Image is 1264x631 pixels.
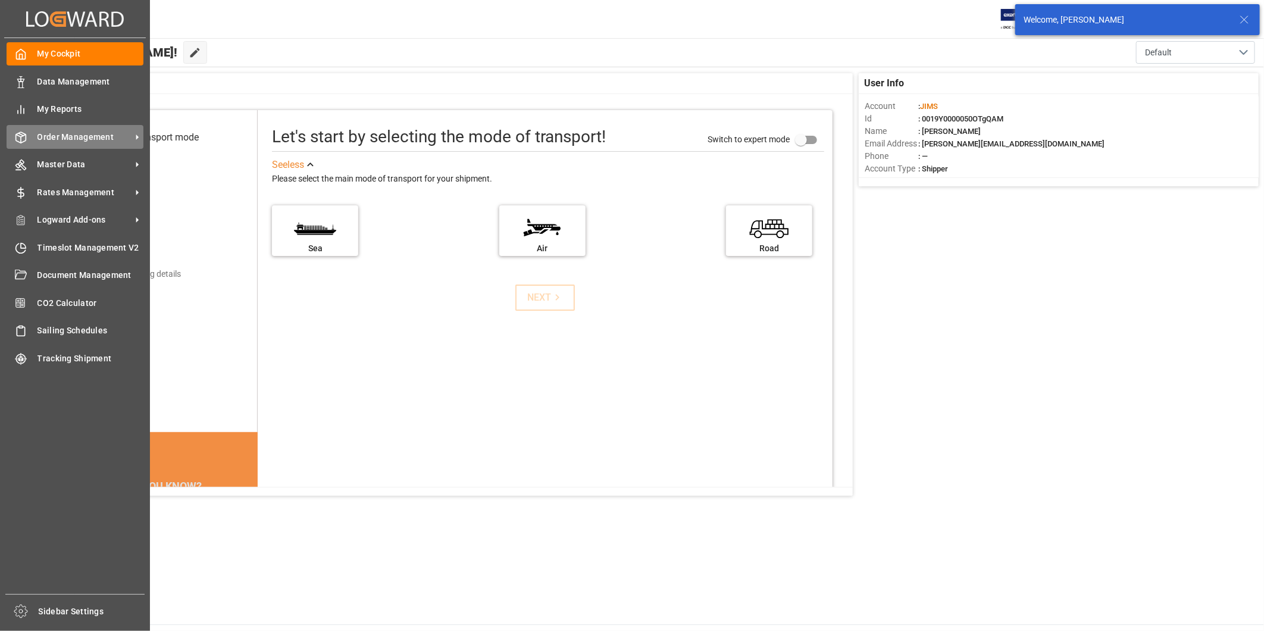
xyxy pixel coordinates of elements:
[515,285,575,311] button: NEXT
[272,158,304,172] div: See less
[37,158,132,171] span: Master Data
[865,76,905,90] span: User Info
[708,135,790,144] span: Switch to expert mode
[37,324,144,337] span: Sailing Schedules
[918,102,938,111] span: :
[7,319,143,342] a: Sailing Schedules
[865,138,918,150] span: Email Address
[1024,14,1228,26] div: Welcome, [PERSON_NAME]
[37,103,144,115] span: My Reports
[920,102,938,111] span: JIMS
[732,242,806,255] div: Road
[918,164,948,173] span: : Shipper
[107,130,199,145] div: Select transport mode
[37,131,132,143] span: Order Management
[37,242,144,254] span: Timeslot Management V2
[107,268,181,280] div: Add shipping details
[1145,46,1172,59] span: Default
[37,76,144,88] span: Data Management
[865,100,918,113] span: Account
[7,264,143,287] a: Document Management
[865,113,918,125] span: Id
[7,346,143,370] a: Tracking Shipment
[505,242,580,255] div: Air
[37,297,144,310] span: CO2 Calculator
[7,236,143,259] a: Timeslot Management V2
[39,605,145,618] span: Sidebar Settings
[278,242,352,255] div: Sea
[272,172,824,186] div: Please select the main mode of transport for your shipment.
[865,163,918,175] span: Account Type
[49,41,177,64] span: Hello [PERSON_NAME]!
[918,114,1003,123] span: : 0019Y0000050OTgQAM
[7,42,143,65] a: My Cockpit
[918,152,928,161] span: : —
[37,352,144,365] span: Tracking Shipment
[918,139,1105,148] span: : [PERSON_NAME][EMAIL_ADDRESS][DOMAIN_NAME]
[1136,41,1255,64] button: open menu
[7,291,143,314] a: CO2 Calculator
[865,125,918,138] span: Name
[37,269,144,282] span: Document Management
[37,214,132,226] span: Logward Add-ons
[865,150,918,163] span: Phone
[918,127,981,136] span: : [PERSON_NAME]
[272,124,606,149] div: Let's start by selecting the mode of transport!
[7,70,143,93] a: Data Management
[37,48,144,60] span: My Cockpit
[1001,9,1042,30] img: Exertis%20JAM%20-%20Email%20Logo.jpg_1722504956.jpg
[67,474,258,499] div: DID YOU KNOW?
[7,98,143,121] a: My Reports
[527,290,564,305] div: NEXT
[37,186,132,199] span: Rates Management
